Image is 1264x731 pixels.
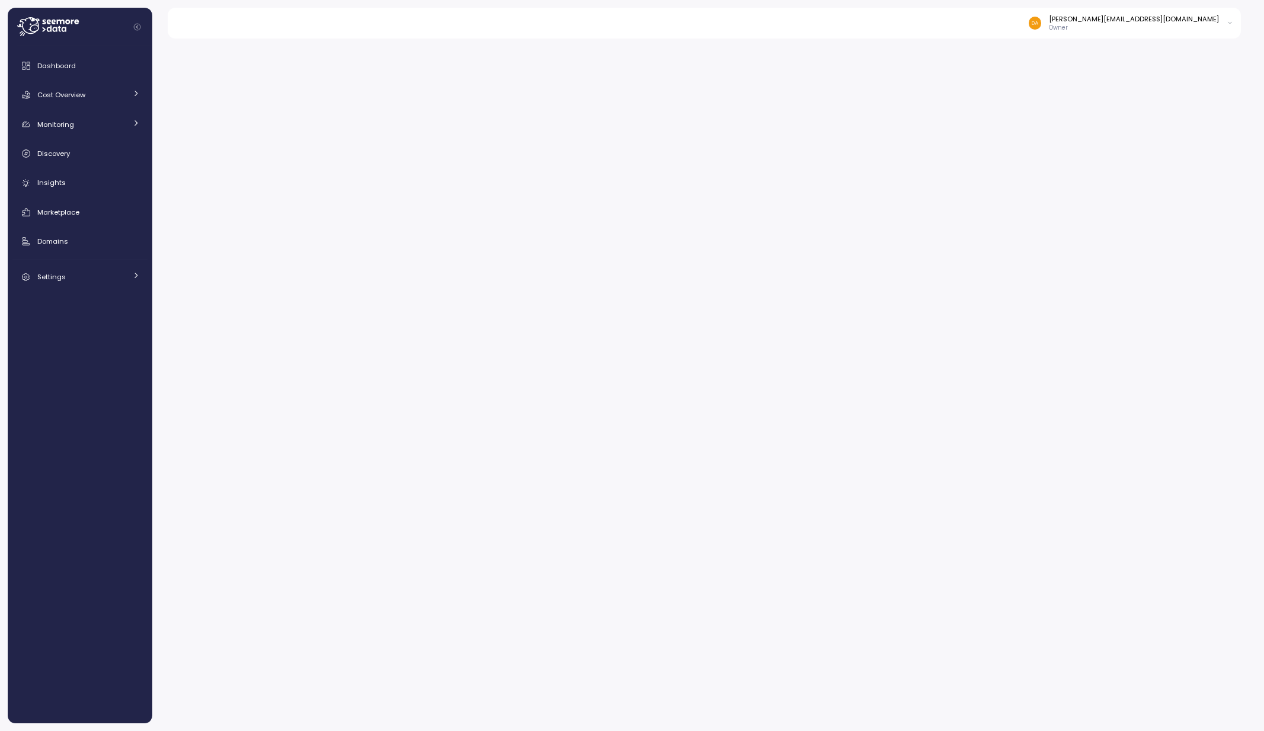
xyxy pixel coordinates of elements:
button: Collapse navigation [130,23,145,31]
span: Settings [37,272,66,282]
span: Dashboard [37,61,76,71]
span: Discovery [37,149,70,158]
a: Settings [12,265,148,289]
a: Monitoring [12,113,148,136]
span: Cost Overview [37,90,85,100]
a: Cost Overview [12,83,148,107]
a: Dashboard [12,54,148,78]
a: Marketplace [12,200,148,224]
p: Owner [1049,24,1219,32]
img: 48afdbe2e260b3f1599ee2f418cb8277 [1029,17,1041,29]
span: Insights [37,178,66,187]
span: Marketplace [37,208,79,217]
a: Insights [12,171,148,195]
div: [PERSON_NAME][EMAIL_ADDRESS][DOMAIN_NAME] [1049,14,1219,24]
span: Monitoring [37,120,74,129]
a: Discovery [12,142,148,165]
span: Domains [37,237,68,246]
a: Domains [12,229,148,253]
